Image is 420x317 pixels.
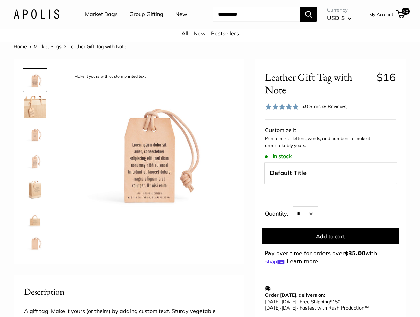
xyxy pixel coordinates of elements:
[265,71,371,96] span: Leather Gift Tag with Note
[402,8,410,15] span: 20
[265,101,348,111] div: 5.0 Stars (8 Reviews)
[213,7,300,22] input: Search...
[211,30,239,37] a: Bestsellers
[327,5,352,15] span: Currency
[24,178,46,200] img: description_5 oz vegetable tanned American leather
[23,122,47,147] a: description_Here are a couple ideas for what to personalize this gift tag for...
[327,14,345,21] span: USD $
[265,125,396,135] div: Customize It
[23,149,47,174] a: description_Custom printed text with eco-friendly ink
[265,153,292,160] span: In stock
[330,299,340,305] span: $150
[300,7,317,22] button: Search
[34,43,62,50] a: Market Bags
[23,204,47,228] a: description_The size is 2.25" X 3.75"
[14,9,59,19] img: Apolis
[264,162,397,184] label: Default Title
[23,231,47,255] a: description_No need for custom text? Choose this option
[24,96,46,118] img: description_3mm thick, vegetable tanned American leather
[85,9,118,19] a: Market Bags
[24,69,46,91] img: description_Make it yours with custom printed text
[14,42,126,51] nav: Breadcrumb
[280,299,282,305] span: -
[262,228,399,244] button: Add to cart
[23,95,47,119] a: description_3mm thick, vegetable tanned American leather
[14,43,27,50] a: Home
[24,232,46,254] img: description_No need for custom text? Choose this option
[265,292,325,298] strong: Order [DATE], delivers on:
[23,68,47,92] a: description_Make it yours with custom printed text
[265,299,392,311] p: - Free Shipping +
[71,72,149,81] div: Make it yours with custom printed text
[327,13,352,23] button: USD $
[280,305,282,311] span: -
[181,30,188,37] a: All
[265,305,280,311] span: [DATE]
[24,151,46,172] img: description_Custom printed text with eco-friendly ink
[377,71,396,84] span: $16
[129,9,163,19] a: Group Gifting
[68,69,234,235] img: description_Make it yours with custom printed text
[270,169,307,177] span: Default Title
[24,285,234,298] h2: Description
[265,135,396,149] p: Print a mix of letters, words, and numbers to make it unmistakably yours.
[24,205,46,227] img: description_The size is 2.25" X 3.75"
[175,9,187,19] a: New
[301,102,348,110] div: 5.0 Stars (8 Reviews)
[265,204,293,221] label: Quantity:
[282,305,296,311] span: [DATE]
[194,30,206,37] a: New
[265,299,280,305] span: [DATE]
[23,176,47,201] a: description_5 oz vegetable tanned American leather
[68,43,126,50] span: Leather Gift Tag with Note
[397,10,405,18] a: 20
[369,10,393,18] a: My Account
[24,124,46,145] img: description_Here are a couple ideas for what to personalize this gift tag for...
[265,305,369,311] span: - Fastest with Rush Production™
[282,299,296,305] span: [DATE]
